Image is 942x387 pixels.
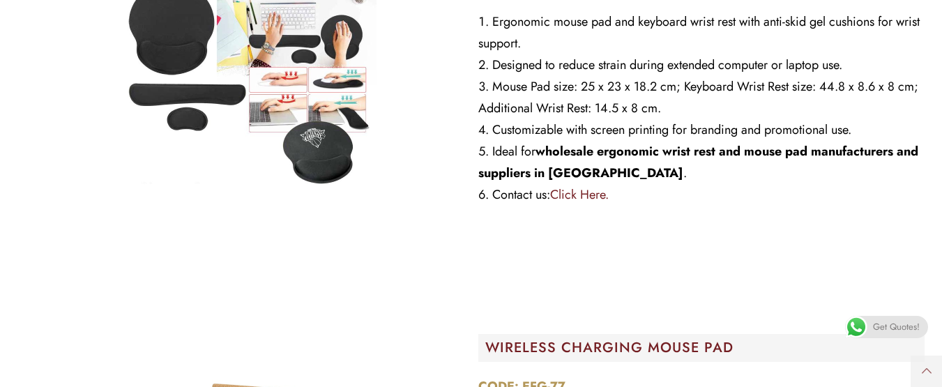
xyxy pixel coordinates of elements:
h2: WIRELESS CHARGING MOUSE PAD [485,341,925,355]
span: Get Quotes! [873,316,920,338]
li: Mouse Pad size: 25 x 23 x 18.2 cm; Keyboard Wrist Rest size: 44.8 x 8.6 x 8 cm; Additional Wrist ... [478,76,925,119]
strong: wholesale ergonomic wrist rest and mouse pad manufacturers and suppliers in [GEOGRAPHIC_DATA] [478,142,918,182]
a: Click Here. [550,185,609,204]
li: Designed to reduce strain during extended computer or laptop use. [478,54,925,76]
li: Ideal for . [478,141,925,184]
li: Customizable with screen printing for branding and promotional use. [478,119,925,141]
li: Ergonomic mouse pad and keyboard wrist rest with anti-skid gel cushions for wrist support. [478,11,925,54]
li: Contact us: [478,184,925,206]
